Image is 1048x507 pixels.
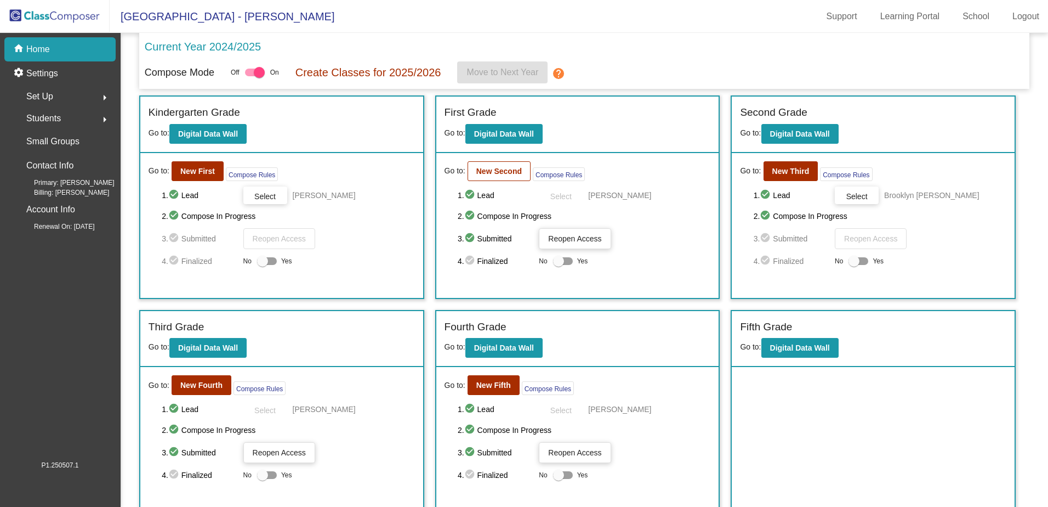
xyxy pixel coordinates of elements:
span: [PERSON_NAME] [588,404,651,415]
button: Reopen Access [243,228,315,249]
p: Settings [26,67,58,80]
span: 4. Finalized [162,255,237,268]
span: No [243,470,252,480]
mat-icon: check_circle [464,210,477,223]
span: No [243,256,252,266]
span: 4. Finalized [458,469,533,482]
button: Digital Data Wall [169,338,247,358]
span: Go to: [149,128,169,137]
span: 2. Compose In Progress [458,210,710,223]
mat-icon: check_circle [168,232,181,245]
span: Go to: [445,128,465,137]
span: Off [231,67,240,77]
span: Select [254,192,276,201]
span: Reopen Access [548,448,601,457]
p: Small Groups [26,134,79,149]
button: New Third [764,161,818,181]
label: Fourth Grade [445,319,506,335]
button: Compose Rules [233,381,286,395]
mat-icon: check_circle [464,255,477,268]
b: Digital Data Wall [178,129,238,138]
span: 4. Finalized [754,255,829,268]
mat-icon: check_circle [168,210,181,223]
mat-icon: check_circle [168,446,181,459]
span: Renewal On: [DATE] [16,222,94,232]
span: Yes [281,255,292,268]
mat-icon: check_circle [464,232,477,245]
button: New Second [468,161,531,181]
mat-icon: check_circle [168,255,181,268]
span: Select [254,406,276,415]
span: 4. Finalized [458,255,533,268]
span: [GEOGRAPHIC_DATA] - [PERSON_NAME] [110,8,334,25]
mat-icon: settings [13,67,26,80]
span: Go to: [149,165,169,177]
span: Yes [281,469,292,482]
span: Brooklyn [PERSON_NAME] [884,190,979,201]
span: 3. Submitted [162,446,237,459]
span: Go to: [740,165,761,177]
span: Select [550,406,572,415]
span: 1. Lead [458,189,533,202]
span: 3. Submitted [458,232,533,245]
button: Compose Rules [533,167,585,181]
p: Current Year 2024/2025 [145,38,261,55]
mat-icon: check_circle [760,210,773,223]
span: [PERSON_NAME] [293,190,356,201]
button: Reopen Access [243,442,315,463]
span: Yes [577,469,588,482]
mat-icon: check_circle [464,469,477,482]
a: School [954,8,998,25]
span: Go to: [445,165,465,177]
button: Select [243,401,287,418]
button: New First [172,161,224,181]
mat-icon: check_circle [760,189,773,202]
button: New Fourth [172,375,231,395]
label: Third Grade [149,319,204,335]
button: Select [243,187,287,204]
mat-icon: help [552,67,565,80]
button: Reopen Access [539,442,611,463]
button: Compose Rules [820,167,872,181]
mat-icon: check_circle [168,424,181,437]
span: Select [846,192,868,201]
span: 2. Compose In Progress [458,424,710,437]
mat-icon: check_circle [464,446,477,459]
b: New Fourth [180,381,223,390]
span: 1. Lead [458,403,533,416]
button: Select [539,187,583,204]
mat-icon: check_circle [760,255,773,268]
p: Create Classes for 2025/2026 [295,64,441,81]
button: Reopen Access [539,228,611,249]
b: New Fifth [476,381,511,390]
button: Compose Rules [522,381,574,395]
label: Kindergarten Grade [149,105,240,121]
span: 2. Compose In Progress [162,424,414,437]
span: Reopen Access [548,234,601,243]
a: Support [818,8,866,25]
span: Primary: [PERSON_NAME] [16,178,115,188]
span: [PERSON_NAME] [293,404,356,415]
span: [PERSON_NAME] [588,190,651,201]
mat-icon: arrow_right [98,91,111,104]
label: Fifth Grade [740,319,792,335]
span: 2. Compose In Progress [754,210,1006,223]
span: 3. Submitted [162,232,237,245]
b: Digital Data Wall [178,343,238,352]
button: Select [539,401,583,418]
mat-icon: check_circle [464,403,477,416]
span: No [539,256,547,266]
p: Account Info [26,202,75,217]
span: Go to: [445,342,465,351]
span: 3. Submitted [754,232,829,245]
span: Go to: [445,380,465,391]
span: Go to: [149,342,169,351]
p: Contact Info [26,158,73,173]
button: Digital Data Wall [761,338,839,358]
span: 3. Submitted [458,446,533,459]
mat-icon: check_circle [168,403,181,416]
span: No [539,470,547,480]
span: Billing: [PERSON_NAME] [16,188,109,198]
mat-icon: arrow_right [98,113,111,126]
span: Students [26,111,61,126]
